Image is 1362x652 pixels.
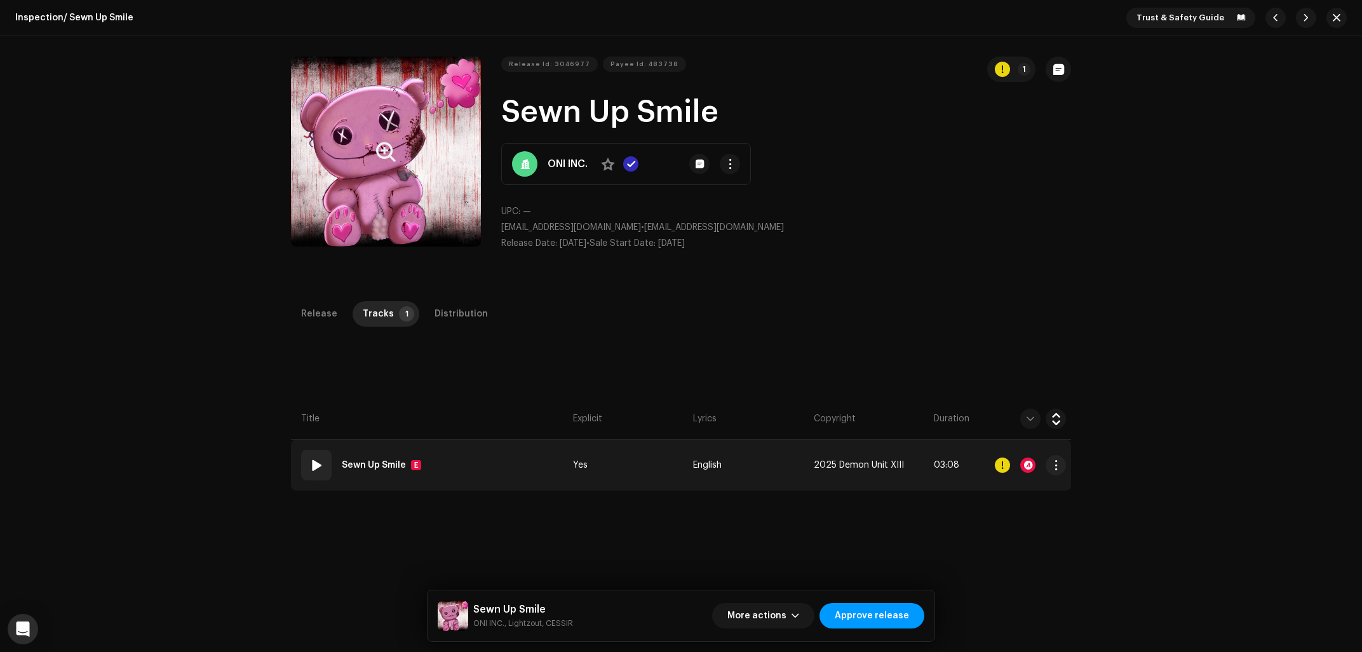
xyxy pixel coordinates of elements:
[814,412,856,425] span: Copyright
[934,412,969,425] span: Duration
[603,57,686,72] button: Payee Id: 483738
[727,603,786,628] span: More actions
[934,461,959,470] span: 03:08
[509,51,590,77] span: Release Id: 3046977
[987,57,1035,82] button: 1
[8,614,38,644] div: Open Intercom Messenger
[693,461,722,470] span: English
[501,207,520,216] span: UPC:
[435,301,488,327] div: Distribution
[501,92,1071,133] h1: Sewn Up Smile
[438,601,468,631] img: a0f7aa6e-0b91-4581-801c-a44e14419d36
[363,301,394,327] div: Tracks
[399,306,414,322] p-badge: 1
[501,223,641,232] span: [EMAIL_ADDRESS][DOMAIN_NAME]
[501,239,557,248] span: Release Date:
[658,239,685,248] span: [DATE]
[411,460,421,470] div: E
[301,450,332,480] div: 01
[610,51,678,77] span: Payee Id: 483738
[473,617,573,630] small: Sewn Up Smile
[501,57,598,72] button: Release Id: 3046977
[590,239,656,248] span: Sale Start Date:
[644,223,784,232] span: [EMAIL_ADDRESS][DOMAIN_NAME]
[501,239,590,248] span: •
[573,461,588,470] span: Yes
[342,452,406,478] strong: Sewn Up Smile
[501,221,1071,234] p: •
[301,412,320,425] span: Title
[712,603,814,628] button: More actions
[523,207,531,216] span: —
[693,412,717,425] span: Lyrics
[819,603,924,628] button: Approve release
[473,602,573,617] h5: Sewn Up Smile
[301,301,337,327] div: Release
[560,239,586,248] span: [DATE]
[1018,63,1030,76] p-badge: 1
[548,156,588,172] strong: ONI INC.
[573,412,602,425] span: Explicit
[835,603,909,628] span: Approve release
[814,461,904,470] span: 2025 Demon Unit XIII
[291,57,481,247] button: Zoom Image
